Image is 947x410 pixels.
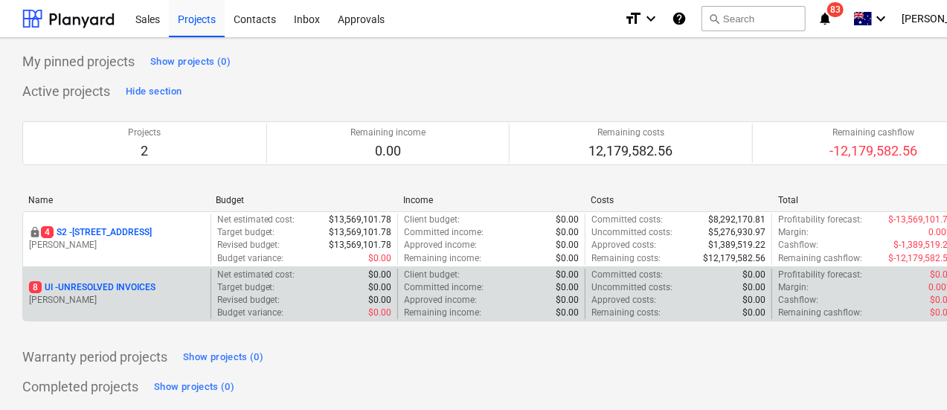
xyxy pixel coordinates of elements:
[591,252,661,265] p: Remaining costs :
[128,126,161,139] p: Projects
[708,226,765,239] p: $5,276,930.97
[22,83,110,100] p: Active projects
[778,307,862,319] p: Remaining cashflow :
[329,214,391,226] p: $13,569,101.78
[778,281,809,294] p: Margin :
[588,142,672,160] p: 12,179,582.56
[404,269,460,281] p: Client budget :
[404,307,481,319] p: Remaining income :
[217,252,284,265] p: Budget variance :
[703,252,765,265] p: $12,179,582.56
[556,294,579,307] p: $0.00
[28,195,204,205] div: Name
[29,226,205,252] div: 4S2 -[STREET_ADDRESS][PERSON_NAME]
[29,281,205,307] div: 8UI -UNRESOLVED INVOICES[PERSON_NAME]
[368,307,391,319] p: $0.00
[591,294,656,307] p: Approved costs :
[778,239,818,252] p: Cashflow :
[404,294,477,307] p: Approved income :
[368,269,391,281] p: $0.00
[404,252,481,265] p: Remaining income :
[217,239,280,252] p: Revised budget :
[41,226,152,239] p: S2 - [STREET_ADDRESS]
[329,239,391,252] p: $13,569,101.78
[829,126,917,139] p: Remaining cashflow
[29,281,155,294] p: UI - UNRESOLVED INVOICES
[404,239,477,252] p: Approved income :
[179,345,267,369] button: Show projects (0)
[778,226,809,239] p: Margin :
[742,281,765,294] p: $0.00
[147,50,234,74] button: Show projects (0)
[217,307,284,319] p: Budget variance :
[672,10,687,28] i: Knowledge base
[350,142,426,160] p: 0.00
[742,307,765,319] p: $0.00
[29,226,41,238] span: locked
[556,239,579,252] p: $0.00
[217,281,275,294] p: Target budget :
[778,269,862,281] p: Profitability forecast :
[126,83,182,100] div: Hide section
[873,339,947,410] iframe: Chat Widget
[22,348,167,366] p: Warranty period projects
[404,226,484,239] p: Committed income :
[708,13,720,25] span: search
[41,226,54,238] span: 4
[642,10,660,28] i: keyboard_arrow_down
[217,226,275,239] p: Target budget :
[702,6,806,31] button: Search
[829,142,917,160] p: -12,179,582.56
[588,126,672,139] p: Remaining costs
[329,226,391,239] p: $13,569,101.78
[818,10,832,28] i: notifications
[29,281,42,293] span: 8
[556,214,579,226] p: $0.00
[778,214,862,226] p: Profitability forecast :
[778,294,818,307] p: Cashflow :
[217,269,295,281] p: Net estimated cost :
[556,281,579,294] p: $0.00
[591,239,656,252] p: Approved costs :
[872,10,890,28] i: keyboard_arrow_down
[556,269,579,281] p: $0.00
[154,379,234,396] div: Show projects (0)
[404,281,484,294] p: Committed income :
[29,294,205,307] p: [PERSON_NAME]
[591,226,672,239] p: Uncommitted costs :
[742,294,765,307] p: $0.00
[217,214,295,226] p: Net estimated cost :
[404,214,460,226] p: Client budget :
[556,307,579,319] p: $0.00
[22,378,138,396] p: Completed projects
[556,226,579,239] p: $0.00
[350,126,426,139] p: Remaining income
[29,226,41,239] div: This project is confidential
[778,252,862,265] p: Remaining cashflow :
[708,239,765,252] p: $1,389,519.22
[591,269,663,281] p: Committed costs :
[216,195,391,205] div: Budget
[827,2,844,17] span: 83
[150,375,238,399] button: Show projects (0)
[708,214,765,226] p: $8,292,170.81
[22,53,135,71] p: My pinned projects
[122,80,185,103] button: Hide section
[128,142,161,160] p: 2
[217,294,280,307] p: Revised budget :
[368,252,391,265] p: $0.00
[591,307,661,319] p: Remaining costs :
[183,349,263,366] div: Show projects (0)
[368,294,391,307] p: $0.00
[591,281,672,294] p: Uncommitted costs :
[591,195,766,205] div: Costs
[29,239,205,252] p: [PERSON_NAME]
[591,214,663,226] p: Committed costs :
[368,281,391,294] p: $0.00
[150,54,231,71] div: Show projects (0)
[624,10,642,28] i: format_size
[742,269,765,281] p: $0.00
[556,252,579,265] p: $0.00
[403,195,579,205] div: Income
